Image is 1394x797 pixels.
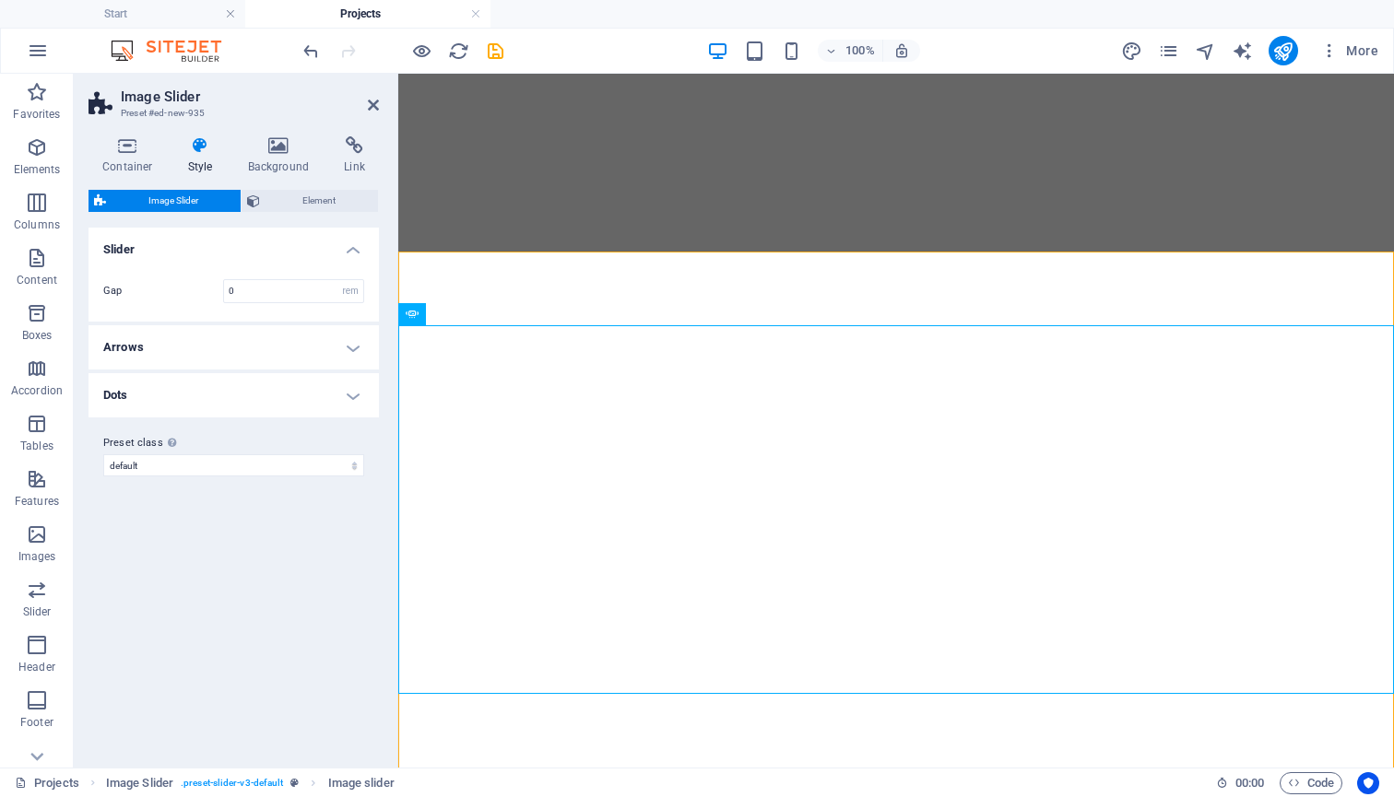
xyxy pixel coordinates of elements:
span: 00 00 [1235,772,1264,794]
p: Tables [20,439,53,453]
i: On resize automatically adjust zoom level to fit chosen device. [893,42,910,59]
a: Click to cancel selection. Double-click to open Pages [15,772,79,794]
h6: Session time [1216,772,1265,794]
p: Elements [14,162,61,177]
button: pages [1158,40,1180,62]
p: Header [18,660,55,674]
i: This element is a customizable preset [290,778,299,788]
h3: Preset #ed-new-935 [121,105,342,122]
button: 100% [818,40,883,62]
h4: Projects [245,4,490,24]
span: Click to select. Double-click to edit [328,772,395,794]
span: Click to select. Double-click to edit [106,772,173,794]
h2: Image Slider [121,88,379,105]
label: Gap [103,286,223,296]
span: : [1248,776,1251,790]
h4: Link [330,136,379,175]
p: Content [17,273,57,287]
p: Images [18,549,56,564]
button: publish [1269,36,1298,65]
button: navigator [1195,40,1217,62]
h4: Slider [89,228,379,261]
button: Usercentrics [1357,772,1379,794]
span: Image Slider [112,190,235,212]
span: . preset-slider-v3-default [181,772,283,794]
h4: Style [174,136,234,175]
p: Boxes [22,328,53,343]
i: Design (Ctrl+Alt+Y) [1121,41,1142,62]
button: save [484,40,506,62]
button: Image Slider [89,190,241,212]
button: Click here to leave preview mode and continue editing [410,40,432,62]
span: Element [266,190,372,212]
p: Footer [20,715,53,730]
h4: Arrows [89,325,379,369]
h4: Background [234,136,331,175]
p: Accordion [11,383,63,398]
p: Favorites [13,107,60,122]
button: reload [447,40,469,62]
nav: breadcrumb [106,772,395,794]
h4: Dots [89,373,379,417]
button: Code [1280,772,1342,794]
button: undo [300,40,322,62]
i: Pages (Ctrl+Alt+S) [1158,41,1179,62]
i: AI Writer [1232,41,1253,62]
p: Slider [23,604,52,619]
button: design [1121,40,1143,62]
i: Publish [1272,41,1294,62]
i: Navigator [1195,41,1216,62]
span: Code [1288,772,1334,794]
i: Save (Ctrl+S) [485,41,506,62]
i: Undo: Duplicate elements (Ctrl+Z) [301,41,322,62]
h6: 100% [845,40,875,62]
h4: Container [89,136,174,175]
img: Editor Logo [106,40,244,62]
button: Element [242,190,378,212]
button: text_generator [1232,40,1254,62]
p: Columns [14,217,60,232]
label: Preset class [103,432,364,454]
p: Features [15,494,59,509]
span: More [1320,41,1378,60]
button: More [1313,36,1386,65]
